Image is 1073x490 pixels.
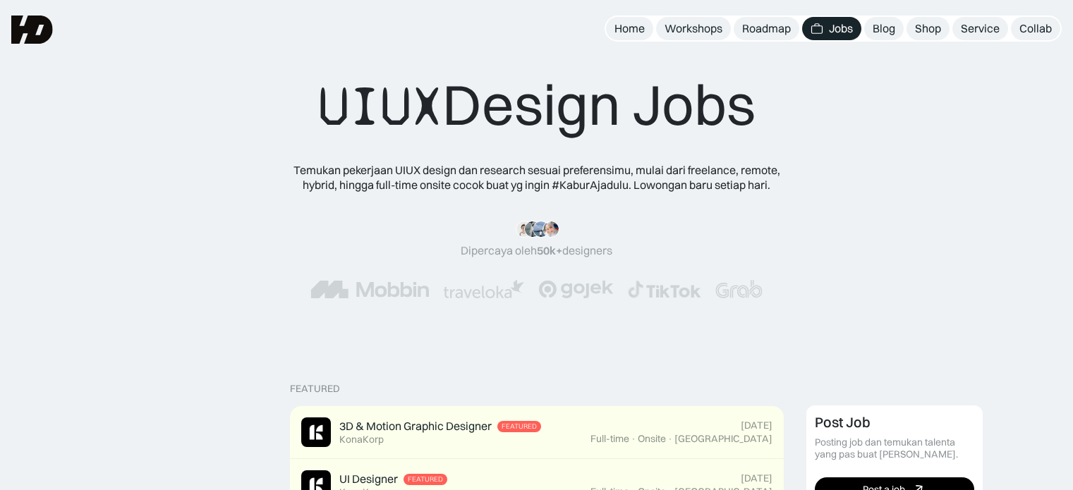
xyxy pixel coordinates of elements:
[537,243,562,257] span: 50k+
[656,17,731,40] a: Workshops
[907,17,950,40] a: Shop
[461,243,612,258] div: Dipercaya oleh designers
[873,21,895,36] div: Blog
[915,21,941,36] div: Shop
[290,406,784,459] a: Job Image3D & Motion Graphic DesignerFeaturedKonaKorp[DATE]Full-time·Onsite·[GEOGRAPHIC_DATA]
[961,21,1000,36] div: Service
[339,419,492,434] div: 3D & Motion Graphic Designer
[290,383,340,395] div: Featured
[614,21,645,36] div: Home
[864,17,904,40] a: Blog
[606,17,653,40] a: Home
[802,17,861,40] a: Jobs
[502,422,537,431] div: Featured
[815,414,871,431] div: Post Job
[318,73,442,140] span: UIUX
[1011,17,1060,40] a: Collab
[667,433,673,445] div: ·
[318,71,756,140] div: Design Jobs
[742,21,791,36] div: Roadmap
[741,419,772,431] div: [DATE]
[741,472,772,484] div: [DATE]
[1019,21,1052,36] div: Collab
[665,21,722,36] div: Workshops
[674,433,772,445] div: [GEOGRAPHIC_DATA]
[301,417,331,447] img: Job Image
[590,433,629,445] div: Full-time
[734,17,799,40] a: Roadmap
[952,17,1008,40] a: Service
[408,475,443,484] div: Featured
[339,472,398,486] div: UI Designer
[638,433,666,445] div: Onsite
[339,434,384,446] div: KonaKorp
[283,163,791,192] div: Temukan pekerjaan UIUX design dan research sesuai preferensimu, mulai dari freelance, remote, hyb...
[829,21,853,36] div: Jobs
[815,436,974,460] div: Posting job dan temukan talenta yang pas buat [PERSON_NAME].
[631,433,636,445] div: ·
